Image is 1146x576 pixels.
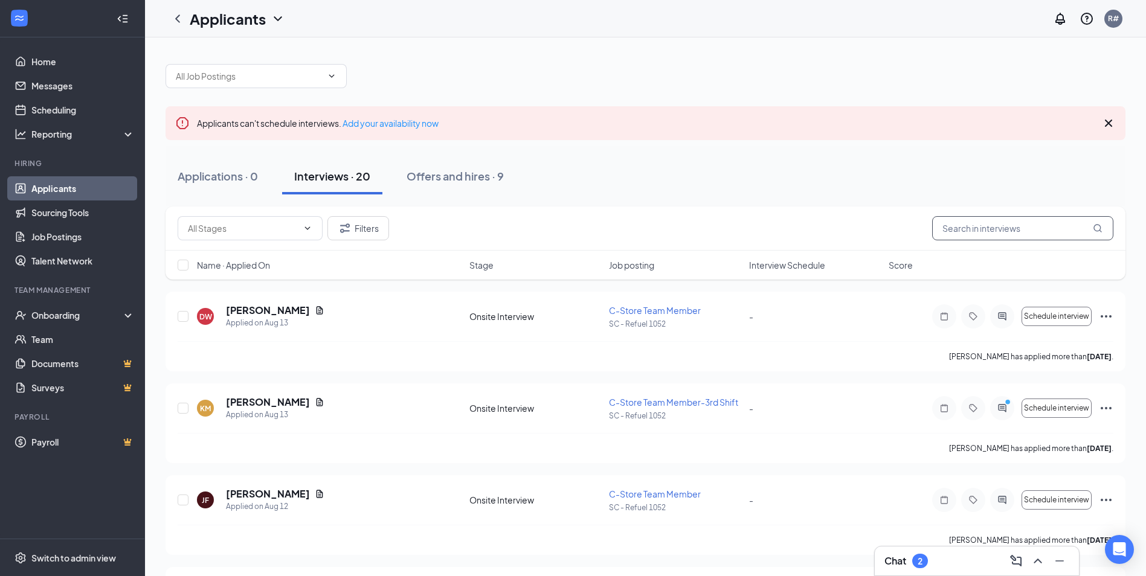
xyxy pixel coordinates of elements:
a: Talent Network [31,249,135,273]
a: Team [31,327,135,351]
a: PayrollCrown [31,430,135,454]
svg: Filter [338,221,352,235]
svg: ActiveChat [995,403,1009,413]
button: ChevronUp [1028,551,1048,571]
svg: Cross [1101,116,1116,130]
span: Schedule interview [1024,312,1089,321]
svg: Error [175,116,190,130]
span: Job posting [609,259,654,271]
svg: Document [315,397,324,407]
input: All Stages [188,222,298,235]
button: Schedule interview [1022,490,1092,510]
button: Minimize [1050,551,1069,571]
svg: Ellipses [1099,493,1113,507]
a: Scheduling [31,98,135,122]
svg: MagnifyingGlass [1093,223,1103,233]
svg: Minimize [1052,554,1067,568]
svg: Document [315,489,324,499]
svg: ActiveChat [995,312,1009,321]
div: Onsite Interview [469,310,602,322]
div: Hiring [14,158,132,168]
p: [PERSON_NAME] has applied more than . [949,351,1113,362]
div: Open Intercom Messenger [1105,535,1134,564]
div: R# [1108,13,1119,24]
svg: Settings [14,552,27,564]
svg: Note [937,403,951,413]
span: Interview Schedule [749,259,825,271]
span: Schedule interview [1024,496,1089,504]
span: C-Store Team Member [609,488,701,499]
h5: [PERSON_NAME] [226,395,310,409]
a: Applicants [31,176,135,200]
span: - [749,494,753,505]
a: DocumentsCrown [31,351,135,376]
button: ComposeMessage [1006,551,1026,571]
span: Name · Applied On [197,259,270,271]
svg: Tag [966,403,980,413]
svg: ChevronDown [327,71,336,81]
svg: ChevronDown [303,223,312,233]
div: KM [200,403,211,414]
a: Job Postings [31,225,135,249]
div: Onboarding [31,309,124,321]
button: Schedule interview [1022,307,1092,326]
p: SC - Refuel 1052 [609,502,741,513]
span: Score [889,259,913,271]
a: Home [31,50,135,74]
svg: ActiveChat [995,495,1009,505]
div: DW [199,312,212,322]
svg: QuestionInfo [1080,11,1094,26]
svg: Note [937,312,951,321]
b: [DATE] [1087,536,1112,545]
b: [DATE] [1087,352,1112,361]
svg: Tag [966,495,980,505]
svg: Document [315,306,324,315]
p: [PERSON_NAME] has applied more than . [949,535,1113,545]
span: Applicants can't schedule interviews. [197,118,439,129]
svg: WorkstreamLogo [13,12,25,24]
div: Offers and hires · 9 [407,168,504,184]
span: Stage [469,259,494,271]
svg: Tag [966,312,980,321]
a: SurveysCrown [31,376,135,400]
svg: ChevronLeft [170,11,185,26]
svg: Notifications [1053,11,1067,26]
svg: Analysis [14,128,27,140]
a: Sourcing Tools [31,200,135,225]
h5: [PERSON_NAME] [226,487,310,501]
div: Switch to admin view [31,552,116,564]
svg: ComposeMessage [1009,554,1023,568]
svg: Ellipses [1099,401,1113,415]
svg: Note [937,495,951,505]
div: Team Management [14,285,132,295]
svg: ChevronUp [1031,554,1045,568]
h3: Chat [884,554,906,568]
svg: ChevronDown [271,11,285,26]
span: - [749,311,753,322]
input: Search in interviews [932,216,1113,240]
a: Messages [31,74,135,98]
span: Schedule interview [1024,404,1089,412]
div: Applied on Aug 13 [226,317,324,329]
a: Add your availability now [343,118,439,129]
div: Interviews · 20 [294,168,370,184]
div: Onsite Interview [469,494,602,506]
p: SC - Refuel 1052 [609,319,741,329]
div: Applications · 0 [178,168,258,184]
p: [PERSON_NAME] has applied more than . [949,443,1113,453]
svg: PrimaryDot [1002,398,1017,408]
div: Reporting [31,128,135,140]
span: - [749,403,753,414]
div: Applied on Aug 13 [226,409,324,421]
h1: Applicants [190,8,266,29]
svg: Collapse [117,13,129,25]
span: C-Store Team Member [609,305,701,316]
button: Schedule interview [1022,398,1092,418]
h5: [PERSON_NAME] [226,304,310,317]
svg: Ellipses [1099,309,1113,324]
div: Onsite Interview [469,402,602,414]
div: Applied on Aug 12 [226,501,324,513]
div: Payroll [14,412,132,422]
div: JF [202,495,209,505]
